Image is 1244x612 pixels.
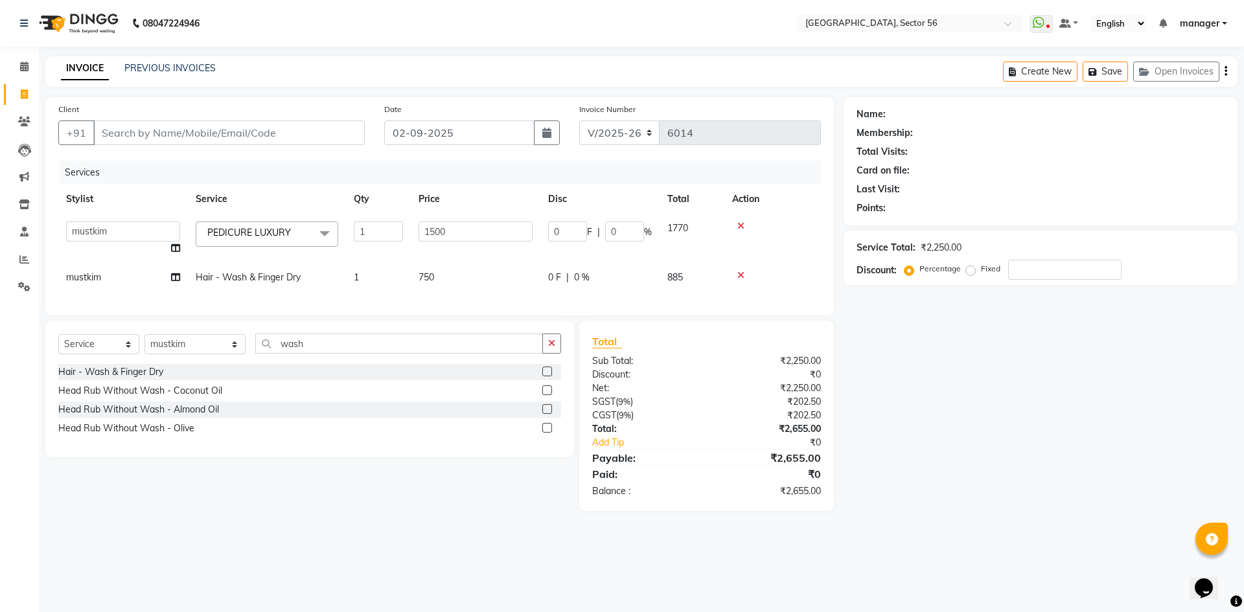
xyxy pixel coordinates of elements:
span: 9% [619,410,631,420]
div: Membership: [857,126,913,140]
div: ( ) [582,409,706,422]
div: ₹2,655.00 [706,450,830,466]
div: ₹2,250.00 [921,241,962,255]
span: Total [592,335,622,348]
div: Last Visit: [857,183,900,196]
div: ₹2,655.00 [706,484,830,498]
div: ₹0 [706,368,830,381]
div: ₹0 [727,436,830,449]
th: Total [660,185,724,214]
span: SGST [592,396,616,407]
div: Net: [582,381,706,395]
span: 1770 [667,222,688,234]
th: Service [188,185,346,214]
div: Total Visits: [857,145,908,159]
div: Name: [857,108,886,121]
span: 0 F [548,271,561,284]
span: 9% [618,396,630,407]
div: Discount: [857,264,897,277]
span: manager [1180,17,1219,30]
a: PREVIOUS INVOICES [124,62,216,74]
div: ₹2,250.00 [706,381,830,395]
input: Search by Name/Mobile/Email/Code [93,120,365,145]
button: Create New [1003,62,1077,82]
a: x [291,227,297,238]
div: ( ) [582,395,706,409]
label: Invoice Number [579,104,636,115]
div: ₹0 [706,466,830,482]
div: Head Rub Without Wash - Coconut Oil [58,384,222,398]
span: CGST [592,409,616,421]
img: logo [33,5,122,41]
th: Stylist [58,185,188,214]
b: 08047224946 [143,5,200,41]
label: Percentage [919,263,961,275]
iframe: chat widget [1190,560,1231,599]
label: Date [384,104,402,115]
label: Fixed [981,263,1000,275]
div: Services [60,161,831,185]
div: ₹202.50 [706,409,830,422]
span: % [644,225,652,239]
div: Payable: [582,450,706,466]
span: 1 [354,271,359,283]
button: +91 [58,120,95,145]
div: Total: [582,422,706,436]
a: INVOICE [61,57,109,80]
a: Add Tip [582,436,727,449]
div: Card on file: [857,164,910,177]
span: | [566,271,569,284]
span: 750 [419,271,434,283]
div: Balance : [582,484,706,498]
div: ₹202.50 [706,395,830,409]
span: PEDICURE LUXURY [207,227,291,238]
div: Head Rub Without Wash - Almond Oil [58,403,219,416]
th: Disc [540,185,660,214]
div: Hair - Wash & Finger Dry [58,365,163,379]
div: Head Rub Without Wash - Olive [58,422,194,435]
span: F [587,225,592,239]
div: ₹2,250.00 [706,354,830,368]
span: Hair - Wash & Finger Dry [196,271,301,283]
button: Open Invoices [1133,62,1219,82]
div: ₹2,655.00 [706,422,830,436]
span: 0 % [574,271,590,284]
label: Client [58,104,79,115]
th: Price [411,185,540,214]
span: mustkim [66,271,101,283]
span: 885 [667,271,683,283]
div: Service Total: [857,241,916,255]
div: Points: [857,201,886,215]
div: Sub Total: [582,354,706,368]
button: Save [1083,62,1128,82]
span: | [597,225,600,239]
div: Paid: [582,466,706,482]
th: Action [724,185,821,214]
th: Qty [346,185,411,214]
input: Search or Scan [255,334,543,354]
div: Discount: [582,368,706,381]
